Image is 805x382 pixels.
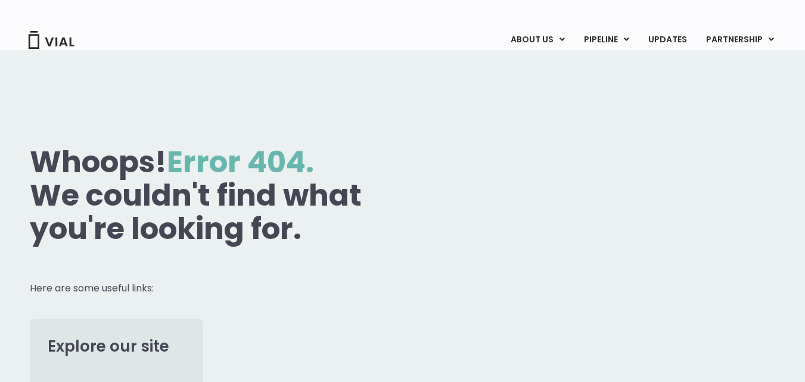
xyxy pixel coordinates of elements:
[574,30,638,50] a: PIPELINEMenu Toggle
[167,141,314,183] span: Error 404.
[639,30,696,50] a: UPDATES
[501,30,574,50] a: ABOUT USMenu Toggle
[697,30,784,50] a: PARTNERSHIPMenu Toggle
[27,31,75,49] img: Vial Logo
[30,281,154,295] span: Here are some useful links:
[48,336,169,357] a: Explore our site
[30,145,408,246] h1: Whoops! We couldn't find what you're looking for.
